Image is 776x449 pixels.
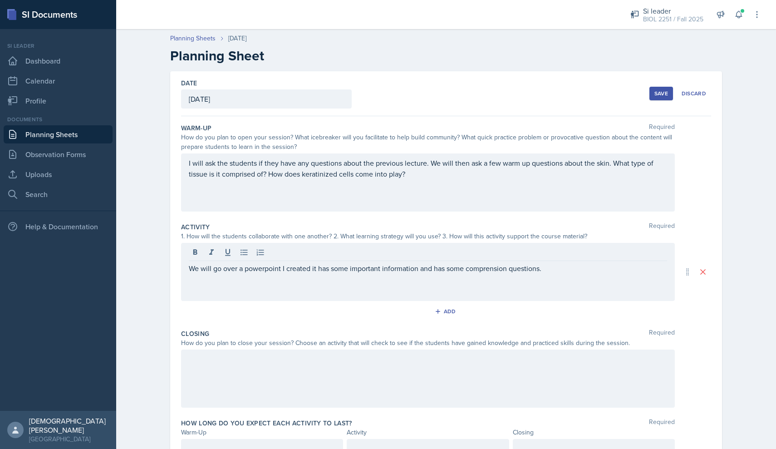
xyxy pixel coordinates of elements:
label: Closing [181,329,209,338]
div: Si leader [643,5,703,16]
div: BIOL 2251 / Fall 2025 [643,15,703,24]
span: Required [649,123,675,133]
a: Dashboard [4,52,113,70]
p: We will go over a powerpoint I created it has some important information and has some comprension... [189,263,667,274]
label: Warm-Up [181,123,211,133]
div: Warm-Up [181,428,343,437]
div: Help & Documentation [4,217,113,236]
div: How do you plan to open your session? What icebreaker will you facilitate to help build community... [181,133,675,152]
button: Save [649,87,673,100]
div: Closing [513,428,675,437]
a: Calendar [4,72,113,90]
div: Discard [682,90,706,97]
div: Add [437,308,456,315]
div: [GEOGRAPHIC_DATA] [29,434,109,444]
span: Required [649,222,675,232]
a: Planning Sheets [4,125,113,143]
button: Discard [677,87,711,100]
h2: Planning Sheet [170,48,722,64]
div: 1. How will the students collaborate with one another? 2. What learning strategy will you use? 3.... [181,232,675,241]
a: Uploads [4,165,113,183]
button: Add [432,305,461,318]
div: [DATE] [228,34,246,43]
div: How do you plan to close your session? Choose an activity that will check to see if the students ... [181,338,675,348]
p: I will ask the students if they have any questions about the previous lecture. We will then ask a... [189,158,667,179]
label: How long do you expect each activity to last? [181,419,352,428]
div: Si leader [4,42,113,50]
label: Activity [181,222,210,232]
div: Activity [347,428,509,437]
span: Required [649,419,675,428]
a: Observation Forms [4,145,113,163]
label: Date [181,79,197,88]
div: Save [654,90,668,97]
a: Profile [4,92,113,110]
a: Search [4,185,113,203]
div: Documents [4,115,113,123]
div: [DEMOGRAPHIC_DATA][PERSON_NAME] [29,416,109,434]
span: Required [649,329,675,338]
a: Planning Sheets [170,34,216,43]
